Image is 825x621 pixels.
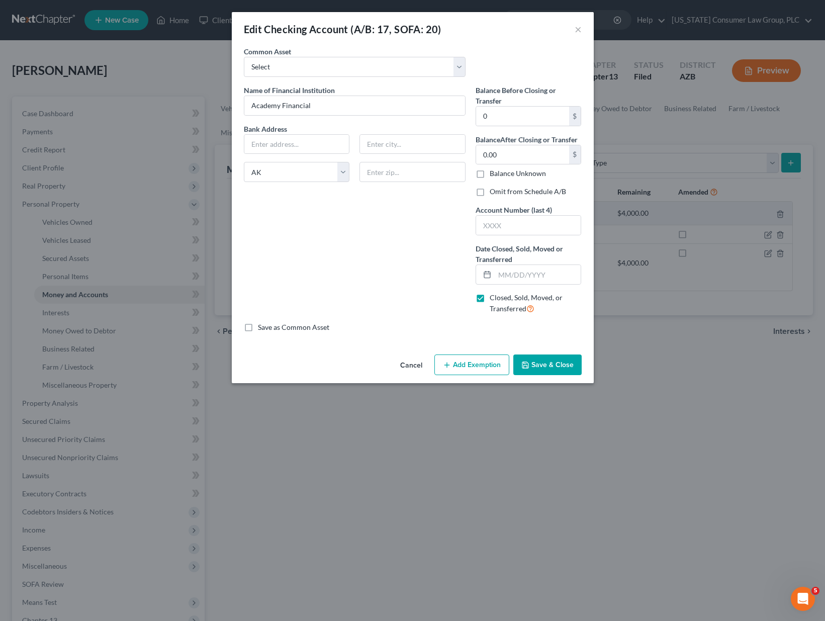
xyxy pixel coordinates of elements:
[490,187,566,197] label: Omit from Schedule A/B
[359,162,466,182] input: Enter zip...
[495,265,581,284] input: MM/DD/YYYY
[244,96,465,115] input: Enter name...
[500,135,578,144] span: After Closing or Transfer
[244,22,441,36] div: Edit Checking Account (A/B: 17, SOFA: 20)
[490,168,546,179] label: Balance Unknown
[476,134,578,145] label: Balance
[392,356,430,376] button: Cancel
[244,135,349,154] input: Enter address...
[476,244,563,263] span: Date Closed, Sold, Moved or Transferred
[244,46,291,57] label: Common Asset
[575,23,582,35] button: ×
[434,354,509,376] button: Add Exemption
[791,587,815,611] iframe: Intercom live chat
[811,587,819,595] span: 5
[239,124,471,134] label: Bank Address
[490,293,563,313] span: Closed, Sold, Moved, or Transferred
[476,205,552,215] label: Account Number (last 4)
[513,354,582,376] button: Save & Close
[258,322,329,332] label: Save as Common Asset
[569,145,581,164] div: $
[569,107,581,126] div: $
[360,135,465,154] input: Enter city...
[244,86,335,95] span: Name of Financial Institution
[476,145,569,164] input: 0.00
[476,216,581,235] input: XXXX
[476,107,569,126] input: 0.00
[476,85,582,106] label: Balance Before Closing or Transfer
